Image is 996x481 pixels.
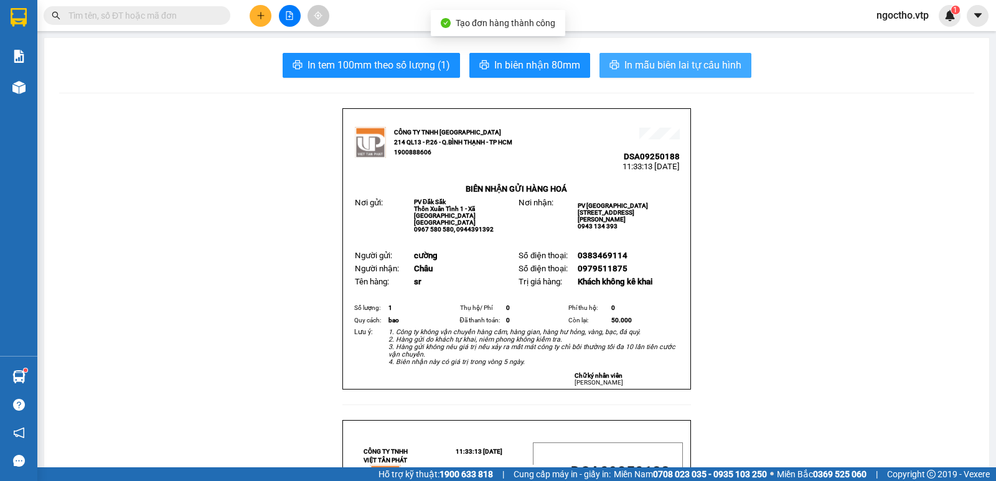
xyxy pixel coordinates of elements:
td: Còn lại: [566,314,610,327]
span: 1 [388,304,392,311]
img: solution-icon [12,50,26,63]
span: notification [13,427,25,439]
strong: 1900 633 818 [439,469,493,479]
span: Khách không kê khai [578,277,652,286]
span: caret-down [972,10,984,21]
button: caret-down [967,5,989,27]
strong: BIÊN NHẬN GỬI HÀNG HOÁ [43,75,144,84]
span: plus [256,11,265,20]
span: bao [388,317,399,324]
span: Nơi nhận: [95,86,115,105]
span: In tem 100mm theo số lượng (1) [308,57,450,73]
button: printerIn mẫu biên lai tự cấu hình [599,53,751,78]
span: Người gửi: [355,251,392,260]
span: Số điện thoại: [519,264,568,273]
span: 0943 134 393 [578,223,618,230]
span: Nơi gửi: [12,86,26,105]
span: [PERSON_NAME] [575,379,623,386]
span: sr [414,277,421,286]
span: PV Đắk Sắk [414,198,446,205]
span: 11:33:13 [DATE] [456,448,502,455]
button: plus [250,5,271,27]
span: Nơi gửi: [355,198,383,207]
span: search [52,11,60,20]
td: Đã thanh toán: [458,314,505,327]
td: Quy cách: [352,314,387,327]
span: copyright [927,470,936,479]
span: PV Đắk Sắk [125,87,157,94]
span: In biên nhận 80mm [494,57,580,73]
span: aim [314,11,322,20]
button: printerIn tem 100mm theo số lượng (1) [283,53,460,78]
span: Miền Bắc [777,467,867,481]
span: DSA09250188 [624,152,680,161]
span: VP 214 [42,87,62,94]
span: file-add [285,11,294,20]
span: DSA09250188 [571,464,670,481]
button: aim [308,5,329,27]
td: Số lượng: [352,302,387,314]
span: printer [609,60,619,72]
img: warehouse-icon [12,81,26,94]
span: 0979511875 [578,264,627,273]
span: 50.000 [611,317,632,324]
img: logo-vxr [11,8,27,27]
span: 21409250516 [121,47,176,56]
span: 0 [611,304,615,311]
span: 1 [953,6,957,14]
span: cường [414,251,438,260]
strong: BIÊN NHẬN GỬI HÀNG HOÁ [466,184,567,194]
button: printerIn biên nhận 80mm [469,53,590,78]
sup: 1 [24,368,27,372]
span: 0 [506,304,510,311]
strong: CÔNG TY TNHH [GEOGRAPHIC_DATA] 214 QL13 - P.26 - Q.BÌNH THẠNH - TP HCM 1900888606 [32,20,101,67]
span: Miền Nam [614,467,767,481]
img: icon-new-feature [944,10,956,21]
span: Lưu ý: [354,328,373,336]
strong: CÔNG TY TNHH VIỆT TÂN PHÁT [364,448,408,464]
span: ⚪️ [770,472,774,477]
span: question-circle [13,399,25,411]
span: Nơi nhận: [519,198,553,207]
span: In mẫu biên lai tự cấu hình [624,57,741,73]
span: 0383469114 [578,251,627,260]
span: Châu [414,264,433,273]
span: [STREET_ADDRESS][PERSON_NAME] [578,209,634,223]
span: Hỗ trợ kỹ thuật: [378,467,493,481]
span: 11:33:13 [DATE] [622,162,680,171]
span: 0 [506,317,510,324]
em: 1. Công ty không vận chuyển hàng cấm, hàng gian, hàng hư hỏng, vàng, bạc, đá quý. 2. Hàng gửi do ... [388,328,675,366]
span: message [13,455,25,467]
span: ngoctho.vtp [867,7,939,23]
img: logo [355,127,386,158]
span: Tên hàng: [355,277,389,286]
strong: 0708 023 035 - 0935 103 250 [653,469,767,479]
span: check-circle [441,18,451,28]
sup: 1 [951,6,960,14]
span: 16:45:53 [DATE] [118,56,176,65]
td: Phí thu hộ: [566,302,610,314]
td: Thụ hộ/ Phí [458,302,505,314]
span: | [502,467,504,481]
span: 0967 580 580, 0944391392 [414,226,494,233]
span: PV [GEOGRAPHIC_DATA] [578,202,648,209]
img: warehouse-icon [12,370,26,383]
span: Tạo đơn hàng thành công [456,18,555,28]
span: | [876,467,878,481]
span: printer [479,60,489,72]
strong: Chữ ký nhân viên [575,372,622,379]
strong: 0369 525 060 [813,469,867,479]
img: logo [12,28,29,59]
span: printer [293,60,303,72]
span: Người nhận: [355,264,399,273]
span: Số điện thoại: [519,251,568,260]
span: Thôn Xuân Tình 1 - Xã [GEOGRAPHIC_DATA] [GEOGRAPHIC_DATA] [414,205,476,226]
span: Cung cấp máy in - giấy in: [514,467,611,481]
strong: CÔNG TY TNHH [GEOGRAPHIC_DATA] 214 QL13 - P.26 - Q.BÌNH THẠNH - TP HCM 1900888606 [394,129,512,156]
span: Trị giá hàng: [519,277,562,286]
input: Tìm tên, số ĐT hoặc mã đơn [68,9,215,22]
button: file-add [279,5,301,27]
